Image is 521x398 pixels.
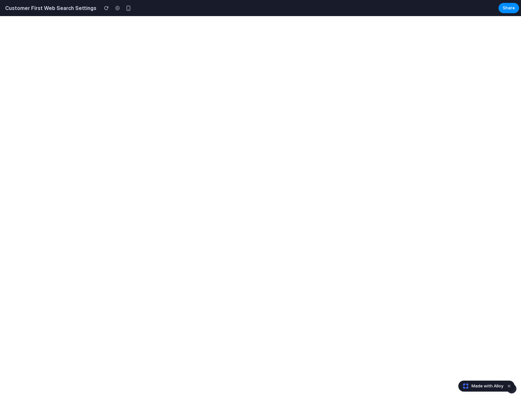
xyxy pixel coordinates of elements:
[499,3,519,13] button: Share
[472,383,503,389] span: Made with Alloy
[3,4,96,12] h2: Customer First Web Search Settings
[503,5,515,11] span: Share
[505,382,513,390] button: Dismiss watermark
[459,383,504,389] a: Made with Alloy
